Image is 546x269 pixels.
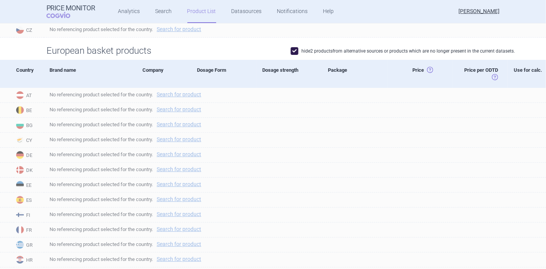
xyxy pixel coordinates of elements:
[50,210,546,219] span: No referencing product selected for the country.
[14,60,44,87] div: Country
[157,211,201,217] a: Search for product
[157,182,201,187] a: Search for product
[137,60,191,87] div: Company
[16,136,24,144] img: Cyprus
[14,120,44,130] span: BG
[14,90,44,100] span: AT
[508,60,546,87] div: Use for calc.
[14,254,44,264] span: HR
[157,226,201,232] a: Search for product
[16,91,24,99] img: Austria
[46,12,81,18] span: COGVIO
[16,106,24,114] img: Belgium
[16,166,24,174] img: Denmark
[14,165,44,175] span: DK
[14,105,44,115] span: BE
[16,256,24,264] img: Croatia
[16,196,24,204] img: Spain
[157,107,201,112] a: Search for product
[16,151,24,159] img: Germany
[157,92,201,97] a: Search for product
[50,150,546,159] span: No referencing product selected for the country.
[50,135,546,144] span: No referencing product selected for the country.
[291,47,515,55] label: hide 2 products from alternative sources or products which are no longer present in the current d...
[14,150,44,160] span: DE
[157,256,201,262] a: Search for product
[16,226,24,234] img: France
[50,254,546,264] span: No referencing product selected for the country.
[14,135,44,145] span: CY
[157,137,201,142] a: Search for product
[14,25,44,35] span: CZ
[50,25,546,34] span: No referencing product selected for the country.
[16,241,24,249] img: Greece
[16,181,24,189] img: Estonia
[157,122,201,127] a: Search for product
[14,210,44,219] span: FI
[256,60,322,87] div: Dosage strength
[44,60,137,87] div: Brand name
[46,4,95,12] strong: Price Monitor
[14,224,44,234] span: FR
[453,60,508,87] div: Price per ODTD
[16,121,24,129] img: Bulgaria
[50,239,546,249] span: No referencing product selected for the country.
[50,165,546,174] span: No referencing product selected for the country.
[157,167,201,172] a: Search for product
[157,241,201,247] a: Search for product
[157,152,201,157] a: Search for product
[191,60,257,87] div: Dosage Form
[157,196,201,202] a: Search for product
[388,60,453,87] div: Price
[46,4,95,19] a: Price MonitorCOGVIO
[14,180,44,190] span: EE
[46,45,500,56] h1: European basket products
[50,120,546,129] span: No referencing product selected for the country.
[16,211,24,219] img: Finland
[16,26,24,34] img: Czech Republic
[14,239,44,249] span: GR
[157,26,201,32] a: Search for product
[50,224,546,234] span: No referencing product selected for the country.
[14,195,44,205] span: ES
[50,105,546,114] span: No referencing product selected for the country.
[50,195,546,204] span: No referencing product selected for the country.
[50,180,546,189] span: No referencing product selected for the country.
[322,60,388,87] div: Package
[50,90,546,99] span: No referencing product selected for the country.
